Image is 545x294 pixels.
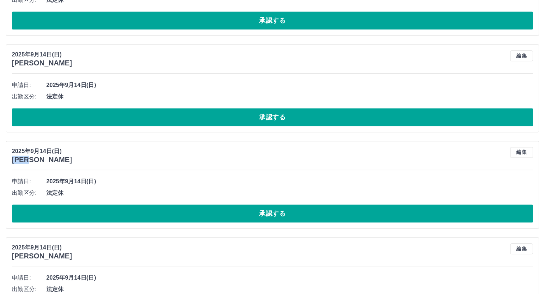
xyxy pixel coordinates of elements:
[510,243,533,254] button: 編集
[12,252,72,260] h3: [PERSON_NAME]
[12,243,72,252] p: 2025年9月14日(日)
[510,147,533,158] button: 編集
[12,59,72,67] h3: [PERSON_NAME]
[12,12,533,29] button: 承認する
[12,205,533,222] button: 承認する
[46,285,533,294] span: 法定休
[12,92,46,101] span: 出勤区分:
[12,50,72,59] p: 2025年9月14日(日)
[46,92,533,101] span: 法定休
[12,156,72,164] h3: [PERSON_NAME]
[12,177,46,186] span: 申請日:
[46,274,533,282] span: 2025年9月14日(日)
[12,274,46,282] span: 申請日:
[46,177,533,186] span: 2025年9月14日(日)
[12,108,533,126] button: 承認する
[12,147,72,156] p: 2025年9月14日(日)
[510,50,533,61] button: 編集
[12,81,46,89] span: 申請日:
[12,285,46,294] span: 出勤区分:
[12,189,46,197] span: 出勤区分:
[46,81,533,89] span: 2025年9月14日(日)
[46,189,533,197] span: 法定休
